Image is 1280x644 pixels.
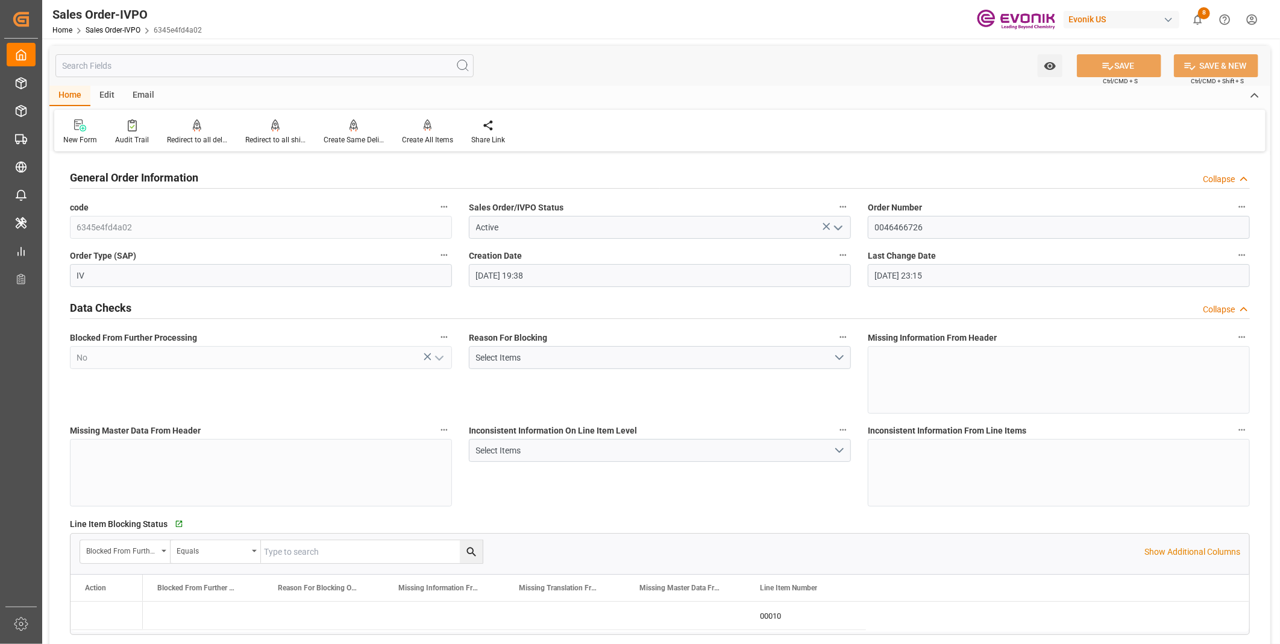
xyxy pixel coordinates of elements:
span: Blocked From Further Processing [157,584,238,592]
div: Evonik US [1064,11,1179,28]
span: Line Item Number [760,584,817,592]
div: Press SPACE to select this row. [143,602,866,630]
img: Evonik-brand-mark-Deep-Purple-RGB.jpeg_1700498283.jpeg [977,9,1055,30]
span: Creation Date [469,250,522,262]
div: New Form [63,134,97,145]
div: Home [49,86,90,106]
button: search button [460,540,483,563]
button: Missing Information From Header [1234,329,1250,345]
span: Missing Translation From Master Data [519,584,600,592]
button: open menu [469,439,851,462]
div: Press SPACE to select this row. [71,602,143,630]
span: Inconsistent Information On Line Item Level [469,425,637,437]
span: Missing Master Data From SAP [639,584,720,592]
button: Reason For Blocking [835,329,851,345]
span: Order Number [868,201,922,214]
span: Reason For Blocking [469,332,547,344]
button: SAVE [1077,54,1161,77]
button: Inconsistent Information On Line Item Level [835,422,851,438]
button: Help Center [1211,6,1238,33]
div: Equals [177,543,248,557]
span: Reason For Blocking On This Line Item [278,584,359,592]
button: Inconsistent Information From Line Items [1234,422,1250,438]
button: code [436,199,452,215]
button: open menu [80,540,171,563]
button: Evonik US [1064,8,1184,31]
span: code [70,201,89,214]
button: SAVE & NEW [1174,54,1258,77]
span: Ctrl/CMD + Shift + S [1191,77,1244,86]
button: Missing Master Data From Header [436,422,452,438]
span: Blocked From Further Processing [70,332,197,344]
div: Redirect to all deliveries [167,134,227,145]
div: Select Items [476,352,834,364]
span: 8 [1198,7,1210,19]
div: Blocked From Further Processing [86,543,157,557]
span: Line Item Blocking Status [70,518,168,531]
span: Ctrl/CMD + S [1103,77,1138,86]
input: Type to search [261,540,483,563]
button: open menu [1038,54,1062,77]
div: Audit Trail [115,134,149,145]
span: Sales Order/IVPO Status [469,201,563,214]
button: open menu [171,540,261,563]
h2: General Order Information [70,169,198,186]
span: Inconsistent Information From Line Items [868,425,1026,437]
div: 00010 [745,602,866,630]
button: Order Number [1234,199,1250,215]
div: Redirect to all shipments [245,134,306,145]
div: Create All Items [402,134,453,145]
p: Show Additional Columns [1144,546,1240,558]
h2: Data Checks [70,300,131,316]
button: Creation Date [835,247,851,263]
div: Select Items [476,444,834,457]
button: open menu [829,218,847,237]
div: Create Same Delivery Date [324,134,384,145]
span: Missing Information From Line Item [398,584,479,592]
button: open menu [430,349,448,367]
button: Sales Order/IVPO Status [835,199,851,215]
button: Last Change Date [1234,247,1250,263]
button: open menu [469,346,851,369]
button: Blocked From Further Processing [436,329,452,345]
input: MM-DD-YYYY HH:MM [469,264,851,287]
a: Home [52,26,72,34]
input: MM-DD-YYYY HH:MM [868,264,1250,287]
div: Collapse [1203,303,1235,316]
input: Search Fields [55,54,474,77]
span: Order Type (SAP) [70,250,136,262]
div: Action [85,584,106,592]
div: Share Link [471,134,505,145]
div: Email [124,86,163,106]
a: Sales Order-IVPO [86,26,140,34]
span: Last Change Date [868,250,936,262]
span: Missing Information From Header [868,332,997,344]
div: Edit [90,86,124,106]
button: show 8 new notifications [1184,6,1211,33]
div: Sales Order-IVPO [52,5,202,24]
div: Collapse [1203,173,1235,186]
span: Missing Master Data From Header [70,425,201,437]
button: Order Type (SAP) [436,247,452,263]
